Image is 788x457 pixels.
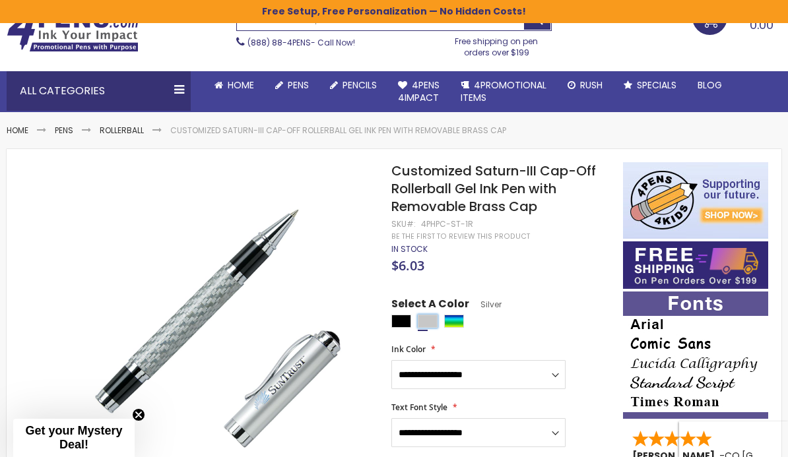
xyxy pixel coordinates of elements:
span: Ink Color [391,344,426,355]
img: 4pens 4 kids [623,162,768,239]
img: Free shipping on orders over $199 [623,241,768,289]
span: Blog [698,78,722,92]
span: Pens [288,78,309,92]
a: Pencils [319,71,387,100]
div: Assorted [444,315,464,328]
a: Rush [557,71,613,100]
span: 4PROMOTIONAL ITEMS [461,78,546,104]
div: Silver [418,315,438,328]
strong: SKU [391,218,416,229]
div: All Categories [7,71,191,111]
span: $6.03 [391,257,424,274]
button: Close teaser [132,408,145,421]
a: (888) 88-4PENS [247,37,311,48]
a: Pens [55,125,73,136]
span: 4Pens 4impact [398,78,440,104]
div: Get your Mystery Deal!Close teaser [13,419,135,457]
div: 4PHPC-ST-1R [421,219,473,229]
a: Home [7,125,28,136]
span: Get your Mystery Deal! [25,424,122,451]
a: Rollerball [100,125,144,136]
span: Customized Saturn-III Cap-Off Rollerball Gel Ink Pen with Removable Brass Cap [391,162,596,216]
span: Text Font Style [391,402,447,413]
span: In stock [391,243,428,255]
a: 4Pens4impact [387,71,450,112]
a: Pens [265,71,319,100]
a: 4PROMOTIONALITEMS [450,71,557,112]
iframe: Google Customer Reviews [679,421,788,457]
a: Blog [687,71,733,100]
a: Home [204,71,265,100]
span: Pencils [343,78,377,92]
span: 0.00 [750,16,773,33]
a: Specials [613,71,687,100]
span: - Call Now! [247,37,355,48]
span: Select A Color [391,297,469,315]
div: Availability [391,244,428,255]
span: Silver [469,299,502,310]
img: font-personalization-examples [623,291,768,419]
span: Specials [637,78,676,92]
span: Home [228,78,254,92]
img: 4Pens Custom Pens and Promotional Products [7,10,139,52]
div: Black [391,315,411,328]
span: Rush [580,78,603,92]
a: Be the first to review this product [391,231,530,241]
li: Customized Saturn-III Cap-Off Rollerball Gel Ink Pen with Removable Brass Cap [170,125,506,136]
div: Free shipping on pen orders over $199 [442,31,552,57]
